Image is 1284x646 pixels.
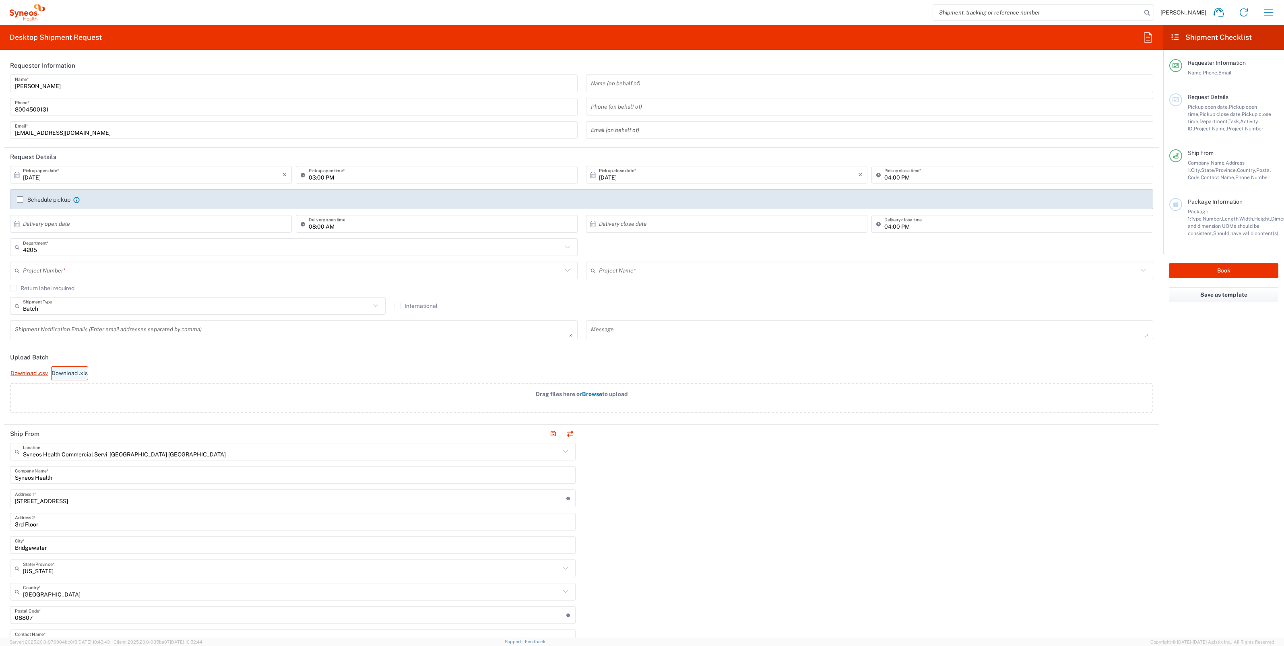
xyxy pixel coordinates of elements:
[1203,216,1222,222] span: Number,
[283,168,287,181] i: ×
[1191,216,1203,222] span: Type,
[1169,263,1278,278] button: Book
[114,640,202,644] span: Client: 2025.20.0-035ba07
[17,196,70,203] label: Schedule pickup
[1201,174,1235,180] span: Contact Name,
[10,430,39,438] h2: Ship From
[525,639,545,644] a: Feedback
[394,303,438,309] label: International
[1194,126,1227,132] span: Project Name,
[505,639,525,644] a: Support
[10,153,56,161] h2: Request Details
[1188,60,1246,66] span: Requester Information
[1188,208,1208,222] span: Package 1:
[1188,150,1214,156] span: Ship From
[1237,167,1256,173] span: Country,
[1222,216,1239,222] span: Length,
[1235,174,1270,180] span: Phone Number
[858,168,863,181] i: ×
[1199,111,1242,117] span: Pickup close date,
[602,391,628,397] span: to upload
[51,366,88,380] a: Download .xls
[170,640,202,644] span: [DATE] 10:52:44
[1150,638,1274,646] span: Copyright © [DATE]-[DATE] Agistix Inc., All Rights Reserved
[1188,160,1226,166] span: Company Name,
[1170,33,1252,42] h2: Shipment Checklist
[10,62,75,70] h2: Requester Information
[1213,230,1278,236] span: Should have valid content(s)
[1201,167,1237,173] span: State/Province,
[1239,216,1254,222] span: Width,
[1188,104,1229,110] span: Pickup open date,
[1188,94,1228,100] span: Request Details
[10,640,110,644] span: Server: 2025.20.0-970904bc0f3
[1160,9,1206,16] span: [PERSON_NAME]
[1188,198,1243,205] span: Package Information
[582,391,602,397] span: Browse
[10,366,48,380] a: Download .csv
[1218,70,1232,76] span: Email
[536,391,582,397] span: Drag files here or
[1188,70,1203,76] span: Name,
[1169,287,1278,302] button: Save as template
[10,353,49,361] h2: Upload Batch
[933,5,1142,20] input: Shipment, tracking or reference number
[1227,126,1263,132] span: Project Number
[77,640,110,644] span: [DATE] 10:43:43
[1199,118,1228,124] span: Department,
[10,33,102,42] h2: Desktop Shipment Request
[1228,118,1240,124] span: Task,
[1191,167,1201,173] span: City,
[10,285,74,291] label: Return label required
[1203,70,1218,76] span: Phone,
[1254,216,1271,222] span: Height,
